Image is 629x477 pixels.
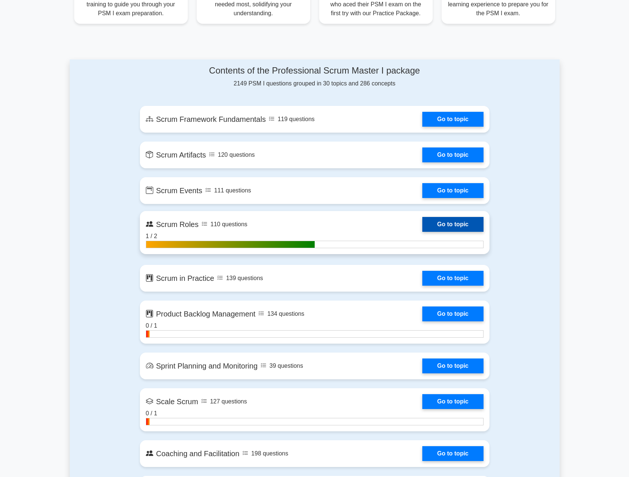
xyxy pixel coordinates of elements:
[422,112,483,127] a: Go to topic
[422,306,483,321] a: Go to topic
[140,65,489,76] h4: Contents of the Professional Scrum Master I package
[422,217,483,232] a: Go to topic
[422,446,483,461] a: Go to topic
[422,183,483,198] a: Go to topic
[422,271,483,286] a: Go to topic
[140,65,489,88] div: 2149 PSM I questions grouped in 30 topics and 286 concepts
[422,147,483,162] a: Go to topic
[422,358,483,373] a: Go to topic
[422,394,483,409] a: Go to topic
